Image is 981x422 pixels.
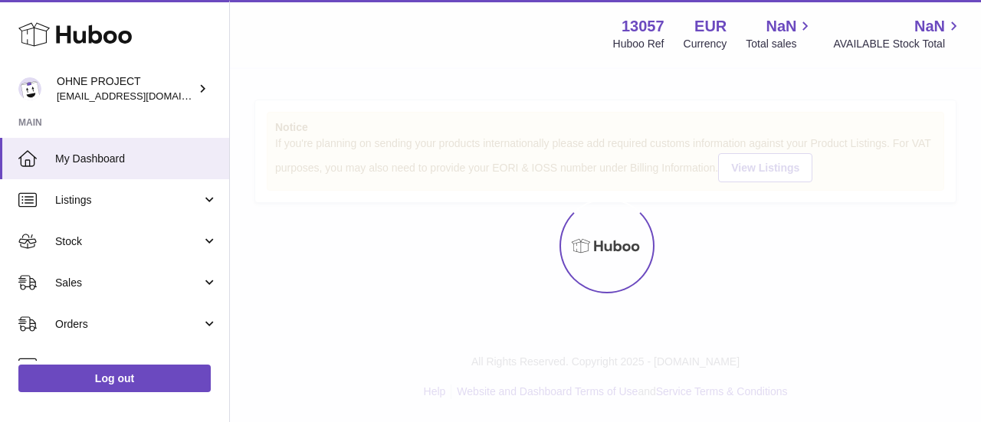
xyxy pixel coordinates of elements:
span: Sales [55,276,202,290]
a: NaN Total sales [746,16,814,51]
span: AVAILABLE Stock Total [833,37,963,51]
span: My Dashboard [55,152,218,166]
div: Huboo Ref [613,37,664,51]
span: Stock [55,234,202,249]
strong: EUR [694,16,727,37]
div: Currency [684,37,727,51]
a: Log out [18,365,211,392]
span: NaN [766,16,796,37]
span: [EMAIL_ADDRESS][DOMAIN_NAME] [57,90,225,102]
span: Total sales [746,37,814,51]
span: NaN [914,16,945,37]
div: OHNE PROJECT [57,74,195,103]
a: NaN AVAILABLE Stock Total [833,16,963,51]
span: Listings [55,193,202,208]
span: Usage [55,358,218,373]
strong: 13057 [622,16,664,37]
span: Orders [55,317,202,332]
img: internalAdmin-13057@internal.huboo.com [18,77,41,100]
